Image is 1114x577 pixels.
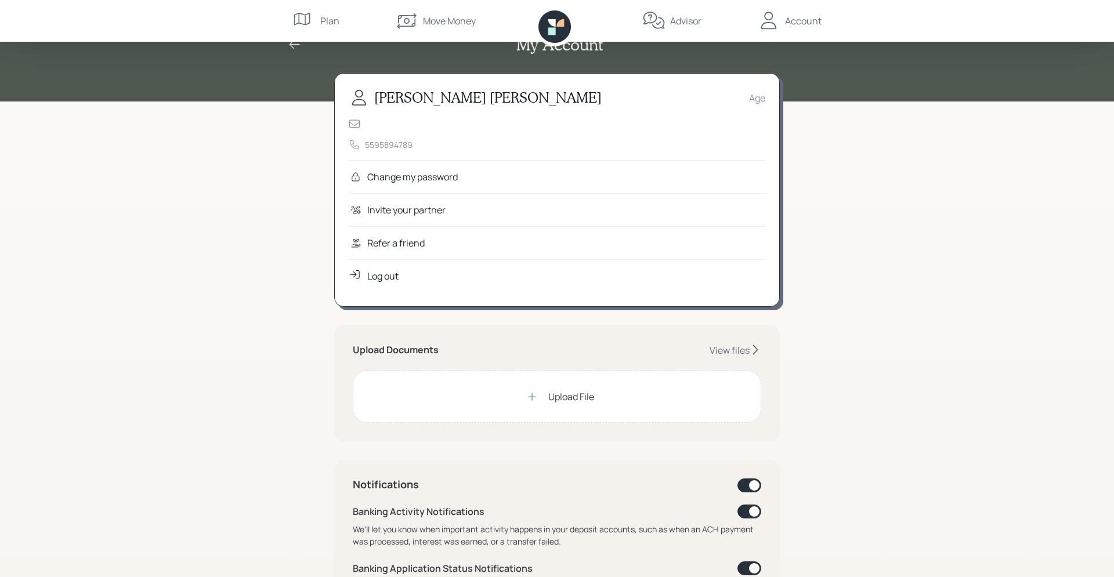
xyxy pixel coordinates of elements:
div: Advisor [670,14,701,28]
h2: My Account [516,35,603,55]
div: Plan [320,14,339,28]
div: Upload File [548,390,594,404]
div: View files [710,344,750,357]
div: Invite your partner [367,203,446,217]
h4: Notifications [353,478,419,491]
div: Move Money [423,14,476,28]
h3: [PERSON_NAME] [PERSON_NAME] [374,89,602,106]
div: Refer a friend [367,236,425,250]
div: Account [785,14,822,28]
div: Age [749,91,765,105]
div: We'll let you know when important activity happens in your deposit accounts, such as when an ACH ... [353,523,761,547]
div: Change my password [367,170,458,184]
div: Banking Activity Notifications [353,505,484,518]
div: 5595894789 [365,139,413,151]
div: Log out [367,269,399,283]
div: Banking Application Status Notifications [353,561,533,575]
h5: Upload Documents [353,344,439,355]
